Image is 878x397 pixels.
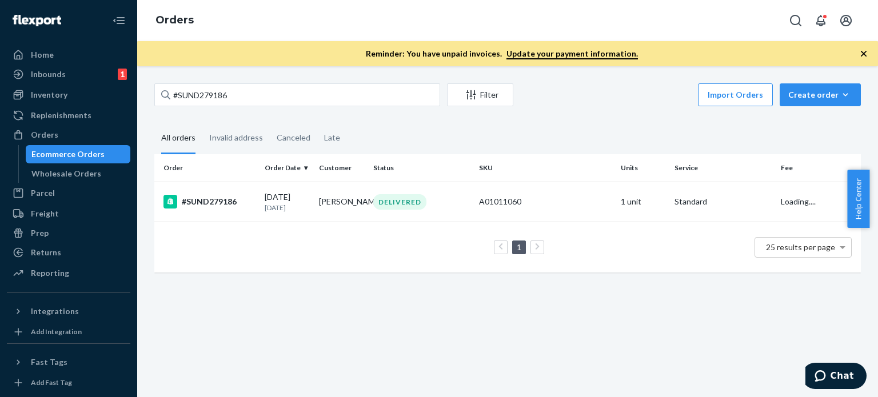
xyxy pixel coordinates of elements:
[7,264,130,282] a: Reporting
[154,83,440,106] input: Search orders
[319,163,364,173] div: Customer
[447,83,513,106] button: Filter
[835,9,857,32] button: Open account menu
[7,302,130,320] button: Integrations
[31,378,72,387] div: Add Fast Tag
[31,356,67,368] div: Fast Tags
[31,69,66,80] div: Inbounds
[616,154,671,182] th: Units
[31,89,67,101] div: Inventory
[314,182,369,222] td: [PERSON_NAME]
[7,184,130,202] a: Parcel
[107,9,130,32] button: Close Navigation
[805,363,867,391] iframe: Opens a widget where you can chat to one of our agents
[7,224,130,242] a: Prep
[7,106,130,125] a: Replenishments
[161,123,195,154] div: All orders
[776,182,861,222] td: Loading....
[373,194,426,210] div: DELIVERED
[776,154,861,182] th: Fee
[31,110,91,121] div: Replenishments
[479,196,611,207] div: A01011060
[675,196,771,207] p: Standard
[7,86,130,104] a: Inventory
[506,49,638,59] a: Update your payment information.
[154,154,260,182] th: Order
[31,168,101,179] div: Wholesale Orders
[260,154,314,182] th: Order Date
[265,203,310,212] p: [DATE]
[448,89,513,101] div: Filter
[784,9,807,32] button: Open Search Box
[209,123,263,153] div: Invalid address
[163,195,256,208] div: #SUND279186
[7,204,130,223] a: Freight
[7,243,130,262] a: Returns
[118,69,127,80] div: 1
[7,325,130,339] a: Add Integration
[31,267,69,279] div: Reporting
[780,83,861,106] button: Create order
[31,327,82,336] div: Add Integration
[7,126,130,144] a: Orders
[31,227,49,239] div: Prep
[670,154,776,182] th: Service
[31,306,79,317] div: Integrations
[26,145,131,163] a: Ecommerce Orders
[277,123,310,153] div: Canceled
[474,154,616,182] th: SKU
[13,15,61,26] img: Flexport logo
[7,353,130,371] button: Fast Tags
[809,9,832,32] button: Open notifications
[514,242,524,252] a: Page 1 is your current page
[788,89,852,101] div: Create order
[847,170,869,228] button: Help Center
[31,149,105,160] div: Ecommerce Orders
[7,65,130,83] a: Inbounds1
[31,49,54,61] div: Home
[31,247,61,258] div: Returns
[155,14,194,26] a: Orders
[31,129,58,141] div: Orders
[26,165,131,183] a: Wholesale Orders
[265,191,310,212] div: [DATE]
[31,187,55,199] div: Parcel
[369,154,474,182] th: Status
[31,208,59,219] div: Freight
[324,123,340,153] div: Late
[146,4,203,37] ol: breadcrumbs
[766,242,835,252] span: 25 results per page
[7,46,130,64] a: Home
[7,376,130,390] a: Add Fast Tag
[616,182,671,222] td: 1 unit
[698,83,773,106] button: Import Orders
[366,48,638,59] p: Reminder: You have unpaid invoices.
